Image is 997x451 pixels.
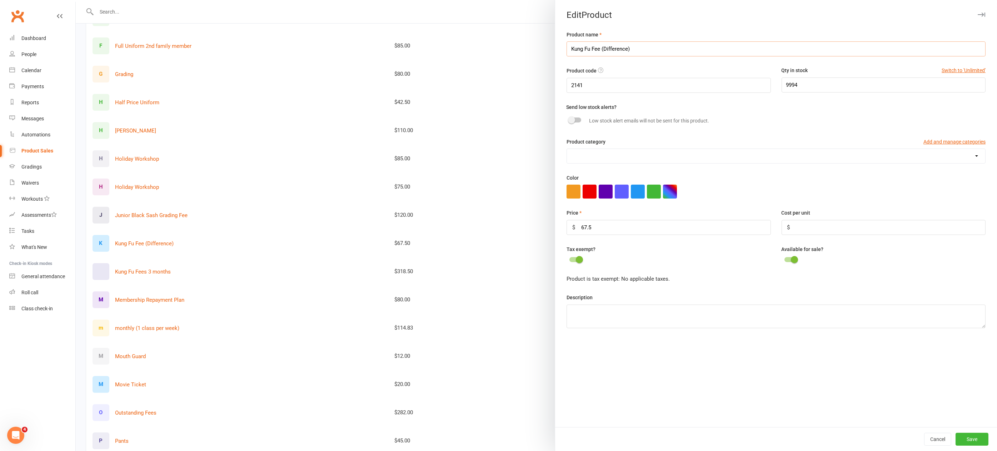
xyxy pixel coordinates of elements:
[21,100,39,105] div: Reports
[9,143,75,159] a: Product Sales
[566,103,617,111] label: Send low stock alerts?
[567,67,597,75] label: Product code
[9,207,75,223] a: Assessments
[9,239,75,255] a: What's New
[21,132,50,137] div: Automations
[572,223,575,232] div: $
[21,35,46,41] div: Dashboard
[9,30,75,46] a: Dashboard
[9,269,75,285] a: General attendance kiosk mode
[21,290,38,295] div: Roll call
[567,294,593,301] label: Description
[21,212,57,218] div: Assessments
[9,95,75,111] a: Reports
[21,244,47,250] div: What's New
[9,79,75,95] a: Payments
[21,180,39,186] div: Waivers
[21,196,43,202] div: Workouts
[567,209,582,217] label: Price
[9,62,75,79] a: Calendar
[9,127,75,143] a: Automations
[21,51,36,57] div: People
[9,111,75,127] a: Messages
[21,116,44,121] div: Messages
[9,46,75,62] a: People
[9,175,75,191] a: Waivers
[567,174,579,182] label: Color
[567,275,986,283] div: Product is tax exempt: No applicable taxes.
[567,138,605,146] label: Product category
[782,245,824,253] label: Available for sale?
[782,209,811,217] label: Cost per unit
[9,159,75,175] a: Gradings
[923,138,986,146] button: Add and manage categories
[9,191,75,207] a: Workouts
[9,223,75,239] a: Tasks
[942,66,986,74] button: Switch to 'Unlimited'
[956,433,988,446] button: Save
[21,164,42,170] div: Gradings
[9,301,75,317] a: Class kiosk mode
[924,433,951,446] button: Cancel
[782,66,808,74] label: Qty in stock
[567,31,602,39] label: Product name
[21,274,65,279] div: General attendance
[7,427,24,444] iframe: Intercom live chat
[21,306,53,311] div: Class check-in
[567,245,595,253] label: Tax exempt?
[22,427,28,432] span: 4
[21,228,34,234] div: Tasks
[21,148,53,154] div: Product Sales
[21,84,44,89] div: Payments
[9,285,75,301] a: Roll call
[21,67,41,73] div: Calendar
[555,10,997,20] div: Edit Product
[787,223,790,232] div: $
[589,117,709,125] label: Low stock alert emails will not be sent for this product.
[9,7,26,25] a: Clubworx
